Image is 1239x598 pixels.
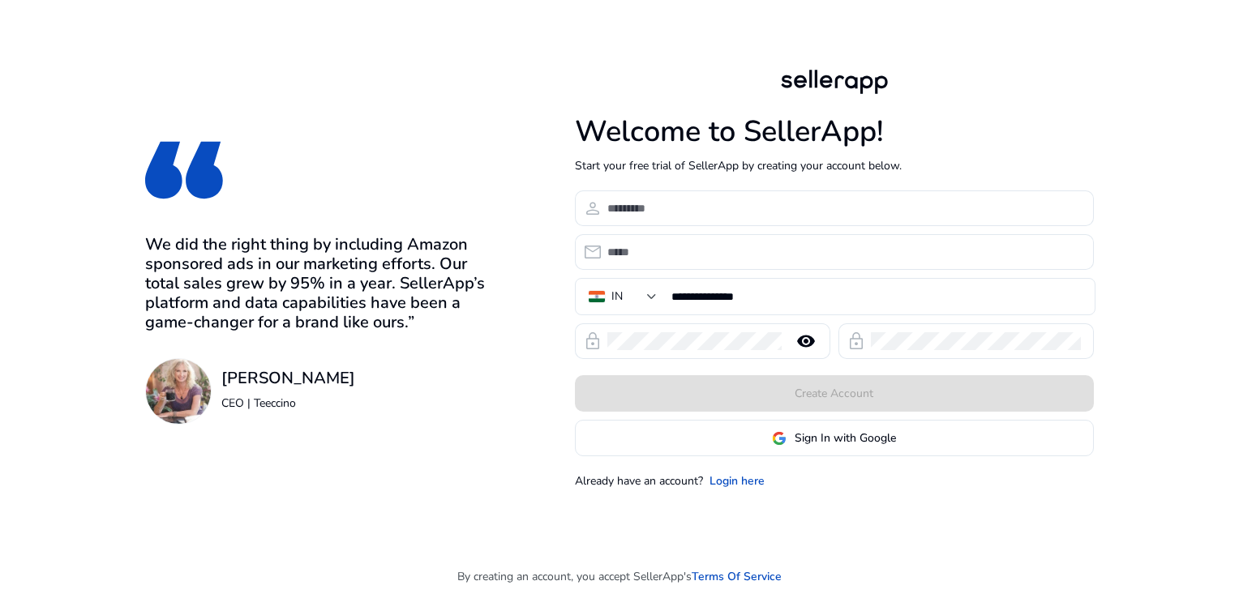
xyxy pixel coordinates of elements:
[692,568,782,585] a: Terms Of Service
[145,235,491,332] h3: We did the right thing by including Amazon sponsored ads in our marketing efforts. Our total sale...
[772,431,787,446] img: google-logo.svg
[575,420,1094,456] button: Sign In with Google
[787,331,825,351] mat-icon: remove_red_eye
[710,472,765,489] a: Login here
[795,429,896,446] span: Sign In with Google
[583,199,602,218] span: person
[221,369,355,388] h3: [PERSON_NAME]
[575,114,1094,149] h1: Welcome to SellerApp!
[583,242,602,262] span: email
[221,395,355,412] p: CEO | Teeccino
[611,288,623,305] div: IN
[575,472,703,489] p: Already have an account?
[575,157,1094,174] p: Start your free trial of SellerApp by creating your account below.
[583,331,602,351] span: lock
[847,331,866,351] span: lock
